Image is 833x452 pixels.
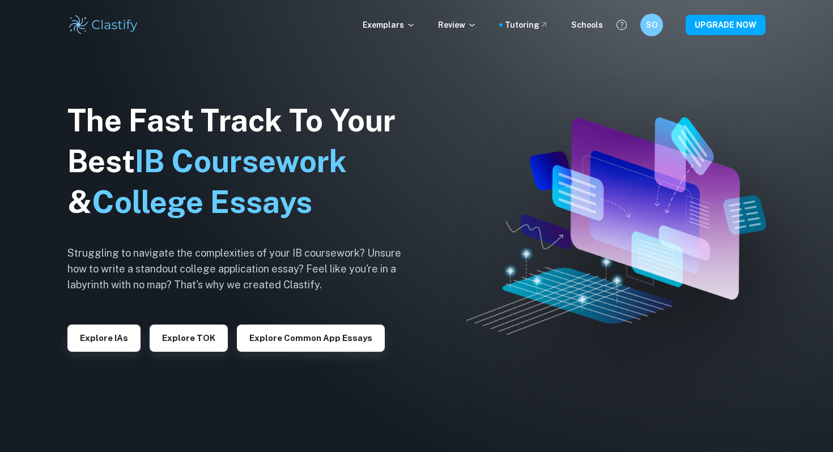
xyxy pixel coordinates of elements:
button: Explore Common App essays [237,325,385,352]
span: College Essays [92,184,312,220]
button: UPGRADE NOW [686,15,766,35]
p: Exemplars [363,19,415,31]
p: Review [438,19,477,31]
button: Explore TOK [150,325,228,352]
span: IB Coursework [135,143,347,179]
h1: The Fast Track To Your Best & [67,100,419,223]
button: Help and Feedback [612,15,631,35]
h6: Struggling to navigate the complexities of your IB coursework? Unsure how to write a standout col... [67,245,419,293]
a: Explore IAs [67,332,141,343]
a: Schools [571,19,603,31]
a: Explore TOK [150,332,228,343]
a: Tutoring [505,19,549,31]
h6: SO [645,19,658,31]
button: SO [640,14,663,36]
button: Explore IAs [67,325,141,352]
img: Clastify hero [466,117,767,334]
a: Explore Common App essays [237,332,385,343]
img: Clastify logo [67,14,139,36]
